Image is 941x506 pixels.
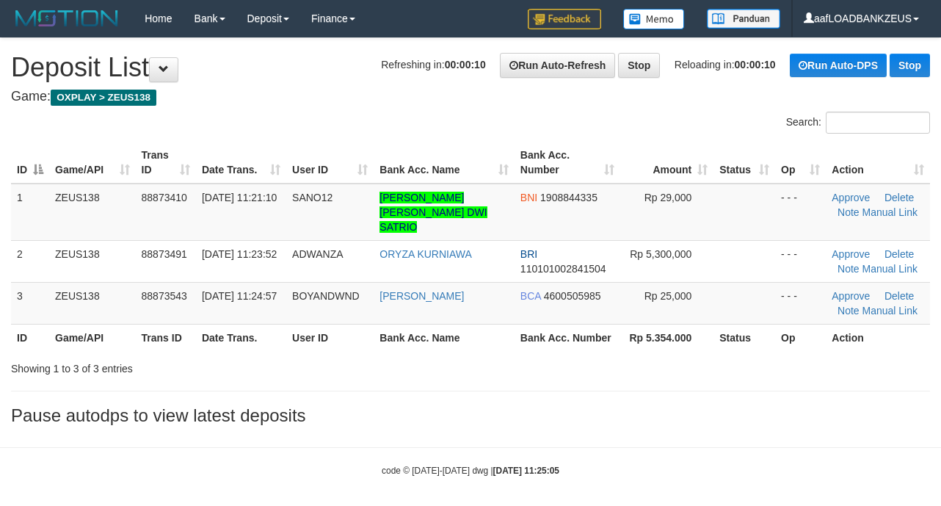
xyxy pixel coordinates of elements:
span: Copy 1908844335 to clipboard [540,192,597,203]
span: [DATE] 11:24:57 [202,290,277,302]
th: Rp 5.354.000 [620,324,713,351]
span: Rp 5,300,000 [630,248,691,260]
img: Button%20Memo.svg [623,9,685,29]
a: Note [838,206,860,218]
th: Trans ID [136,324,196,351]
th: Game/API [49,324,136,351]
a: Note [838,305,860,317]
th: Status [713,324,775,351]
span: BCA [520,290,541,302]
th: Bank Acc. Number [515,324,620,351]
td: - - - [775,184,826,241]
th: ID: activate to sort column descending [11,142,49,184]
span: BOYANDWND [292,290,360,302]
th: Amount: activate to sort column ascending [620,142,713,184]
strong: 00:00:10 [735,59,776,71]
span: Copy 110101002841504 to clipboard [520,263,606,275]
th: Op: activate to sort column ascending [775,142,826,184]
a: Stop [890,54,930,77]
img: Feedback.jpg [528,9,601,29]
h4: Game: [11,90,930,104]
td: 1 [11,184,49,241]
th: User ID: activate to sort column ascending [286,142,374,184]
span: Reloading in: [675,59,776,71]
a: Manual Link [862,206,918,218]
input: Search: [826,112,930,134]
span: [DATE] 11:23:52 [202,248,277,260]
a: Note [838,263,860,275]
a: ORYZA KURNIAWA [379,248,472,260]
strong: 00:00:10 [445,59,486,71]
td: - - - [775,240,826,282]
th: Bank Acc. Name [374,324,515,351]
a: Manual Link [862,263,918,275]
a: Manual Link [862,305,918,317]
span: Copy 4600505985 to clipboard [544,290,601,302]
span: BNI [520,192,537,203]
td: 3 [11,282,49,324]
a: Delete [884,192,914,203]
td: - - - [775,282,826,324]
span: Refreshing in: [381,59,485,71]
td: 2 [11,240,49,282]
th: User ID [286,324,374,351]
a: Run Auto-Refresh [500,53,615,78]
span: Rp 25,000 [644,290,692,302]
span: BRI [520,248,537,260]
span: OXPLAY > ZEUS138 [51,90,156,106]
th: Date Trans.: activate to sort column ascending [196,142,286,184]
th: Trans ID: activate to sort column ascending [136,142,196,184]
a: [PERSON_NAME] [379,290,464,302]
span: 88873543 [142,290,187,302]
th: Game/API: activate to sort column ascending [49,142,136,184]
span: Rp 29,000 [644,192,692,203]
th: Bank Acc. Name: activate to sort column ascending [374,142,515,184]
a: Approve [832,290,870,302]
img: MOTION_logo.png [11,7,123,29]
th: Action [826,324,930,351]
a: [PERSON_NAME] [PERSON_NAME] DWI SATRIO [379,192,487,233]
th: ID [11,324,49,351]
a: Delete [884,290,914,302]
strong: [DATE] 11:25:05 [493,466,559,476]
a: Delete [884,248,914,260]
span: 88873410 [142,192,187,203]
th: Date Trans. [196,324,286,351]
td: ZEUS138 [49,240,136,282]
a: Run Auto-DPS [790,54,887,77]
th: Status: activate to sort column ascending [713,142,775,184]
span: ADWANZA [292,248,343,260]
a: Approve [832,192,870,203]
small: code © [DATE]-[DATE] dwg | [382,466,559,476]
img: panduan.png [707,9,780,29]
h3: Pause autodps to view latest deposits [11,406,930,425]
h1: Deposit List [11,53,930,82]
th: Bank Acc. Number: activate to sort column ascending [515,142,620,184]
span: 88873491 [142,248,187,260]
td: ZEUS138 [49,282,136,324]
div: Showing 1 to 3 of 3 entries [11,355,381,376]
th: Op [775,324,826,351]
label: Search: [786,112,930,134]
th: Action: activate to sort column ascending [826,142,930,184]
a: Stop [618,53,660,78]
span: SANO12 [292,192,333,203]
td: ZEUS138 [49,184,136,241]
a: Approve [832,248,870,260]
span: [DATE] 11:21:10 [202,192,277,203]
